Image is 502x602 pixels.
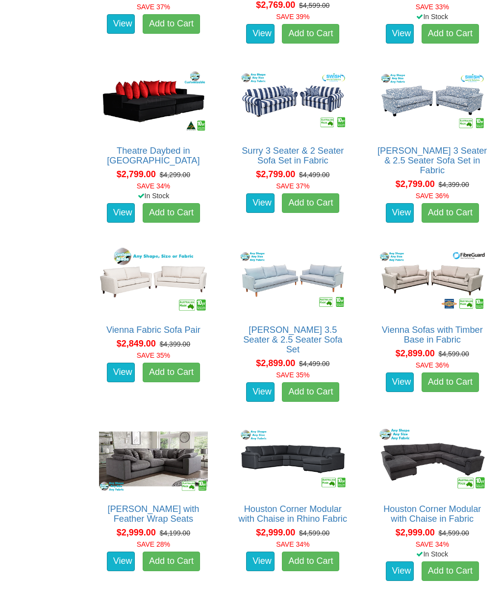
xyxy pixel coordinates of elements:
a: Add to Cart [282,382,339,402]
a: View [107,203,135,223]
a: Add to Cart [282,552,339,571]
font: SAVE 35% [137,351,170,359]
a: [PERSON_NAME] with Feather Wrap Seats [107,504,199,524]
del: $4,399.00 [439,181,469,188]
a: Vienna Fabric Sofa Pair [106,325,201,335]
img: Vienna Fabric Sofa Pair [97,245,210,315]
font: SAVE 36% [416,361,449,369]
del: $4,299.00 [160,171,190,179]
a: Add to Cart [143,203,200,223]
a: Vienna Sofas with Timber Base in Fabric [382,325,483,345]
img: Erika Corner with Feather Wrap Seats [97,424,210,494]
a: View [386,24,414,44]
del: $4,599.00 [299,529,329,537]
a: View [386,372,414,392]
a: View [246,24,275,44]
span: $2,899.00 [396,348,435,358]
del: $4,199.00 [160,529,190,537]
a: View [246,382,275,402]
span: $2,999.00 [117,528,156,537]
img: Houston Corner Modular with Chaise in Fabric [376,424,489,494]
a: Add to Cart [143,14,200,34]
font: SAVE 35% [276,371,309,379]
a: Houston Corner Modular with Chaise in Rhino Fabric [239,504,347,524]
span: $2,799.00 [256,169,295,179]
a: View [107,363,135,382]
a: [PERSON_NAME] 3.5 Seater & 2.5 Seater Sofa Set [243,325,342,354]
a: View [386,203,414,223]
font: SAVE 39% [276,13,309,21]
del: $4,599.00 [439,350,469,358]
a: Add to Cart [282,193,339,213]
a: Houston Corner Modular with Chaise in Fabric [383,504,481,524]
span: $2,899.00 [256,358,295,368]
div: In Stock [368,549,497,559]
a: View [386,561,414,581]
a: Add to Cart [143,363,200,382]
a: View [246,193,275,213]
del: $4,499.00 [299,360,329,368]
a: Add to Cart [282,24,339,44]
font: SAVE 34% [276,540,309,548]
font: SAVE 37% [137,3,170,11]
font: SAVE 33% [416,3,449,11]
del: $4,499.00 [299,171,329,179]
del: $4,599.00 [299,1,329,9]
a: Add to Cart [422,203,479,223]
span: $2,799.00 [396,179,435,189]
img: Vienna Sofas with Timber Base in Fabric [376,245,489,315]
span: $2,799.00 [117,169,156,179]
font: SAVE 34% [416,540,449,548]
div: In Stock [89,191,218,201]
a: Add to Cart [422,24,479,44]
font: SAVE 34% [137,182,170,190]
font: SAVE 28% [137,540,170,548]
span: $2,849.00 [117,339,156,348]
a: Add to Cart [143,552,200,571]
img: Marley 3.5 Seater & 2.5 Seater Sofa Set [236,245,350,315]
del: $4,399.00 [160,340,190,348]
img: Theatre Daybed in Fabric [97,66,210,136]
a: [PERSON_NAME] 3 Seater & 2.5 Seater Sofa Set in Fabric [377,146,487,175]
font: SAVE 37% [276,182,309,190]
a: View [107,552,135,571]
a: Add to Cart [422,372,479,392]
a: View [107,14,135,34]
img: Surry 3 Seater & 2 Seater Sofa Set in Fabric [236,66,350,136]
a: Add to Cart [422,561,479,581]
a: Surry 3 Seater & 2 Seater Sofa Set in Fabric [242,146,344,165]
font: SAVE 36% [416,192,449,200]
img: Tiffany 3 Seater & 2.5 Seater Sofa Set in Fabric [376,66,489,136]
del: $4,599.00 [439,529,469,537]
a: Theatre Daybed in [GEOGRAPHIC_DATA] [107,146,200,165]
span: $2,999.00 [256,528,295,537]
img: Houston Corner Modular with Chaise in Rhino Fabric [236,424,350,494]
a: View [246,552,275,571]
div: In Stock [368,12,497,22]
span: $2,999.00 [396,528,435,537]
